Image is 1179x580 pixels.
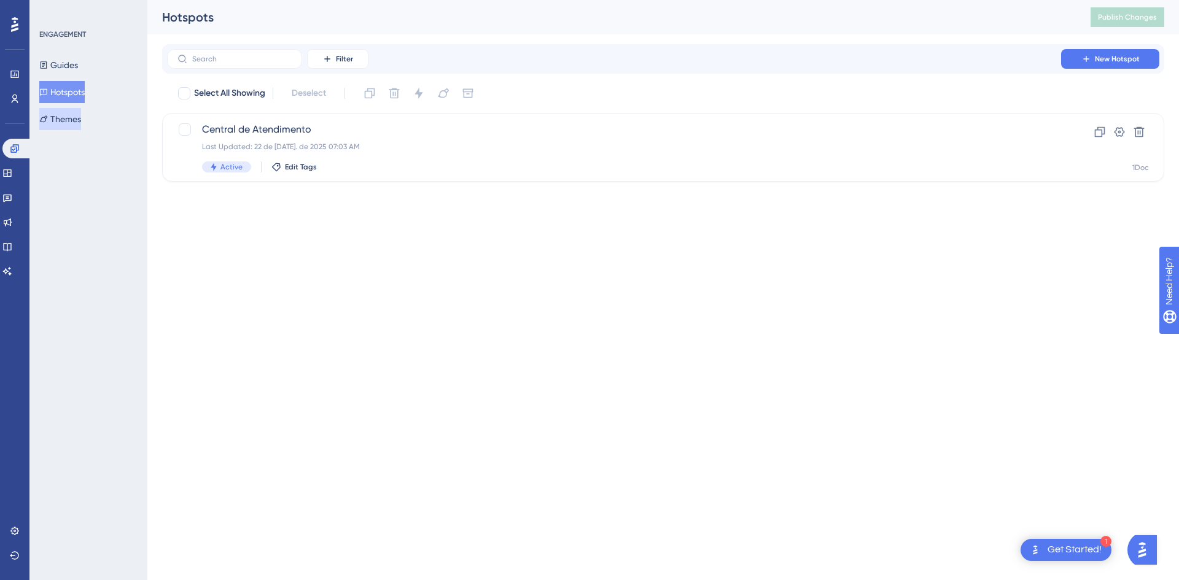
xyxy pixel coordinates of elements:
[1098,12,1157,22] span: Publish Changes
[202,142,1026,152] div: Last Updated: 22 de [DATE]. de 2025 07:03 AM
[1132,163,1149,172] div: 1Doc
[192,55,292,63] input: Search
[281,82,337,104] button: Deselect
[202,122,1026,137] span: Central de Atendimento
[292,86,326,101] span: Deselect
[336,54,353,64] span: Filter
[220,162,243,172] span: Active
[1061,49,1159,69] button: New Hotspot
[1048,543,1102,557] div: Get Started!
[1021,539,1111,561] div: Open Get Started! checklist, remaining modules: 1
[39,29,86,39] div: ENGAGEMENT
[39,108,81,130] button: Themes
[39,54,78,76] button: Guides
[271,162,317,172] button: Edit Tags
[307,49,368,69] button: Filter
[1091,7,1164,27] button: Publish Changes
[162,9,1060,26] div: Hotspots
[285,162,317,172] span: Edit Tags
[1100,536,1111,547] div: 1
[194,86,265,101] span: Select All Showing
[1127,532,1164,568] iframe: UserGuiding AI Assistant Launcher
[39,81,85,103] button: Hotspots
[1095,54,1140,64] span: New Hotspot
[1028,543,1043,557] img: launcher-image-alternative-text
[29,3,77,18] span: Need Help?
